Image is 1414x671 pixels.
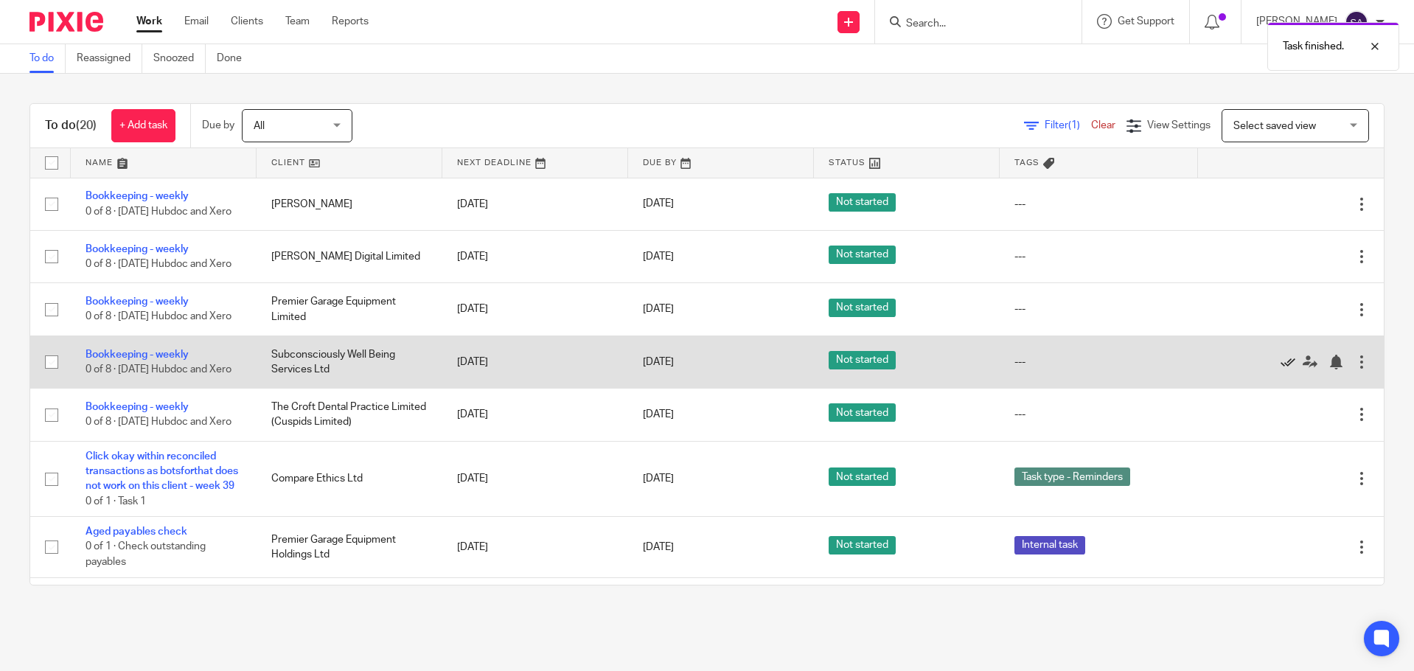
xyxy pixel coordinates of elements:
td: [DATE] [442,230,628,282]
span: (1) [1068,120,1080,131]
a: Done [217,44,253,73]
td: Premier Garage Equipment Holdings Ltd [257,517,442,577]
span: Not started [829,193,896,212]
span: [DATE] [643,251,674,262]
a: Aged payables check [86,526,187,537]
span: [DATE] [643,357,674,367]
a: Work [136,14,162,29]
td: [DATE] [442,517,628,577]
div: --- [1014,407,1183,422]
a: Mark as done [1281,355,1303,369]
a: + Add task [111,109,175,142]
a: Click okay within reconciled transactions as botsforthat does not work on this client - week 39 [86,451,238,492]
a: Bookkeeping - weekly [86,402,189,412]
h1: To do [45,118,97,133]
td: [DATE] [442,335,628,388]
td: [DATE] [442,389,628,441]
span: 0 of 8 · [DATE] Hubdoc and Xero [86,206,231,217]
a: To do [29,44,66,73]
a: Team [285,14,310,29]
span: Task type - Reminders [1014,467,1130,486]
span: All [254,121,265,131]
span: 0 of 8 · [DATE] Hubdoc and Xero [86,259,231,269]
span: Tags [1014,159,1039,167]
div: --- [1014,302,1183,316]
a: Bookkeeping - weekly [86,191,189,201]
td: [PERSON_NAME] [257,178,442,230]
a: Clear [1091,120,1115,131]
td: [DATE] [442,577,628,638]
td: [PERSON_NAME] Digital Limited [257,230,442,282]
p: Task finished. [1283,39,1344,54]
a: Bookkeeping - weekly [86,244,189,254]
span: [DATE] [643,473,674,484]
span: 0 of 8 · [DATE] Hubdoc and Xero [86,417,231,428]
a: Snoozed [153,44,206,73]
span: Not started [829,299,896,317]
td: Lwe Group Ltd [257,577,442,638]
span: Filter [1045,120,1091,131]
span: Internal task [1014,536,1085,554]
div: --- [1014,355,1183,369]
span: [DATE] [643,542,674,552]
span: [DATE] [643,409,674,420]
a: Reassigned [77,44,142,73]
span: [DATE] [643,199,674,209]
img: svg%3E [1345,10,1368,34]
a: Clients [231,14,263,29]
a: Bookkeeping - weekly [86,296,189,307]
a: Email [184,14,209,29]
p: Due by [202,118,234,133]
a: Bookkeeping - weekly [86,350,189,360]
td: The Croft Dental Practice Limited (Cuspids Limited) [257,389,442,441]
td: [DATE] [442,283,628,335]
span: 0 of 1 · Check outstanding payables [86,542,206,568]
span: (20) [76,119,97,131]
span: Select saved view [1233,121,1316,131]
span: Not started [829,246,896,264]
span: 0 of 8 · [DATE] Hubdoc and Xero [86,312,231,322]
img: Pixie [29,12,103,32]
td: [DATE] [442,441,628,517]
td: Compare Ethics Ltd [257,441,442,517]
div: --- [1014,197,1183,212]
span: Not started [829,351,896,369]
span: View Settings [1147,120,1211,131]
span: Not started [829,467,896,486]
div: --- [1014,249,1183,264]
span: Not started [829,536,896,554]
td: Subconsciously Well Being Services Ltd [257,335,442,388]
span: 0 of 8 · [DATE] Hubdoc and Xero [86,364,231,375]
td: Premier Garage Equipment Limited [257,283,442,335]
span: 0 of 1 · Task 1 [86,496,146,507]
a: Reports [332,14,369,29]
span: Not started [829,403,896,422]
span: [DATE] [643,304,674,314]
td: [DATE] [442,178,628,230]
